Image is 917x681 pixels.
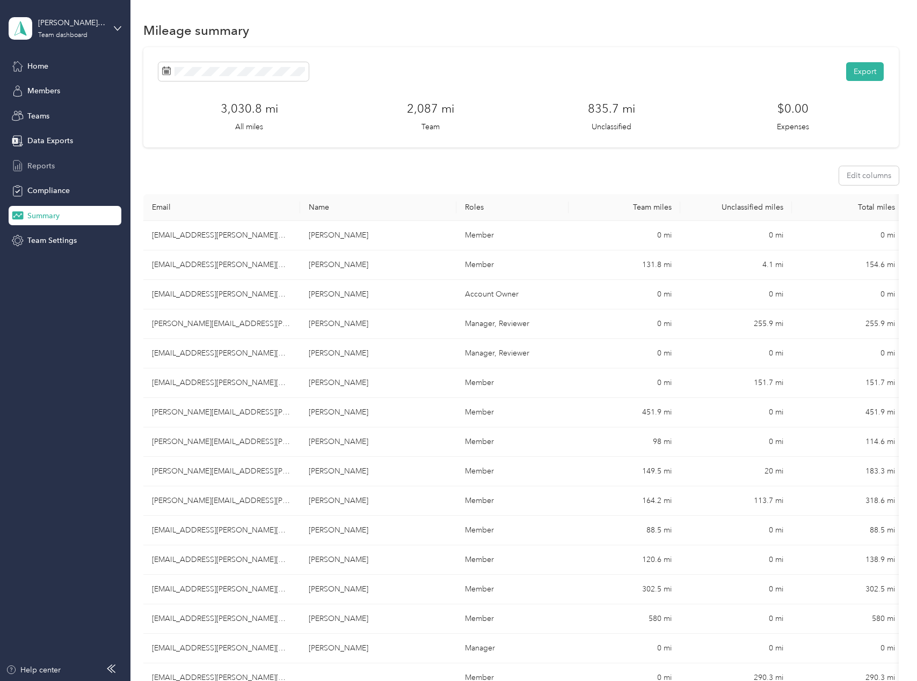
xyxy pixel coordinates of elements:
td: 302.5 mi [569,575,680,604]
td: Rory Balistreri [300,457,457,486]
th: Total miles [792,194,904,221]
td: 0 mi [680,398,792,427]
td: ericw@rundle-spence.com [143,427,300,457]
td: 580 mi [792,604,904,634]
th: Name [300,194,457,221]
td: 0 mi [569,221,680,250]
td: 0 mi [569,339,680,368]
td: Member [456,368,568,398]
div: [PERSON_NAME] Co. [38,17,105,28]
th: Team miles [569,194,680,221]
span: Home [27,61,48,72]
td: Eric Wheeler [300,427,457,457]
td: 580 mi [569,604,680,634]
span: Teams [27,110,49,122]
td: 88.5 mi [569,516,680,545]
td: Holly Marasch [300,575,457,604]
td: tbruce@rundle-spence.com [143,221,300,250]
td: 451.9 mi [792,398,904,427]
td: Member [456,250,568,280]
span: Team Settings [27,235,77,246]
td: Manager [456,634,568,663]
td: John Wienke [300,486,457,516]
td: 183.3 mi [792,457,904,486]
td: rstocker@rundle-spence.com [143,604,300,634]
td: 318.6 mi [792,486,904,516]
td: 0 mi [680,221,792,250]
td: Member [456,486,568,516]
td: bobb@rundle-spence.com [143,398,300,427]
p: Team [421,121,440,132]
td: 138.9 mi [792,545,904,575]
td: David Spence [300,280,457,309]
td: 255.9 mi [680,309,792,339]
button: Help center [6,664,61,676]
td: 0 mi [792,221,904,250]
th: Unclassified miles [680,194,792,221]
td: 0 mi [680,634,792,663]
td: dspence@rundle-spence.com [143,280,300,309]
span: Members [27,85,60,97]
td: 20 mi [680,457,792,486]
td: 151.7 mi [680,368,792,398]
td: 0 mi [569,368,680,398]
td: johnw@rundle-spence.com [143,486,300,516]
td: 302.5 mi [792,575,904,604]
td: Member [456,427,568,457]
td: 0 mi [680,280,792,309]
td: Mike Jens [300,545,457,575]
td: Member [456,545,568,575]
td: Tom Bruce [300,221,457,250]
iframe: Everlance-gr Chat Button Frame [857,621,917,681]
td: andyj@rundle-spence.com [143,309,300,339]
td: 149.5 mi [569,457,680,486]
td: jacobl@rundle-spence.com [143,634,300,663]
td: 0 mi [680,516,792,545]
p: Expenses [777,121,809,132]
td: hollym@rundle-spence.com [143,575,300,604]
td: Dan Krecklow [300,339,457,368]
td: 98 mi [569,427,680,457]
td: 0 mi [569,634,680,663]
td: 0 mi [680,339,792,368]
td: Manager, Reviewer [456,309,568,339]
td: 151.7 mi [792,368,904,398]
td: 0 mi [792,634,904,663]
td: dank@rundle-spence.com [143,339,300,368]
h1: Mileage summary [143,25,249,36]
td: 113.7 mi [680,486,792,516]
td: Mike Mccarthey [300,250,457,280]
td: mikej@rundle-spence.com [143,545,300,575]
p: All miles [235,121,263,132]
td: Ryan Stocker [300,604,457,634]
div: Team dashboard [38,32,88,39]
td: 164.2 mi [569,486,680,516]
td: Member [456,457,568,486]
td: 131.8 mi [569,250,680,280]
h3: 2,087 mi [407,100,454,117]
td: 4.1 mi [680,250,792,280]
td: Member [456,516,568,545]
td: Manager, Reviewer [456,339,568,368]
td: mjel@rundle-spence.com [143,368,300,398]
h3: $0.00 [777,100,809,117]
td: 255.9 mi [792,309,904,339]
td: roryb@rundle-spence.com [143,457,300,486]
p: Unclassified [592,121,631,132]
button: Export [846,62,884,81]
th: Email [143,194,300,221]
td: Account Owner [456,280,568,309]
td: Member [456,604,568,634]
td: Mike Jelacic [300,368,457,398]
h3: 835.7 mi [588,100,635,117]
td: 0 mi [680,604,792,634]
td: 451.9 mi [569,398,680,427]
td: Member [456,398,568,427]
td: 0 mi [792,280,904,309]
td: 114.6 mi [792,427,904,457]
button: Edit columns [839,166,899,185]
td: 0 mi [569,280,680,309]
td: 0 mi [792,339,904,368]
td: Jacob Lepien [300,634,457,663]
